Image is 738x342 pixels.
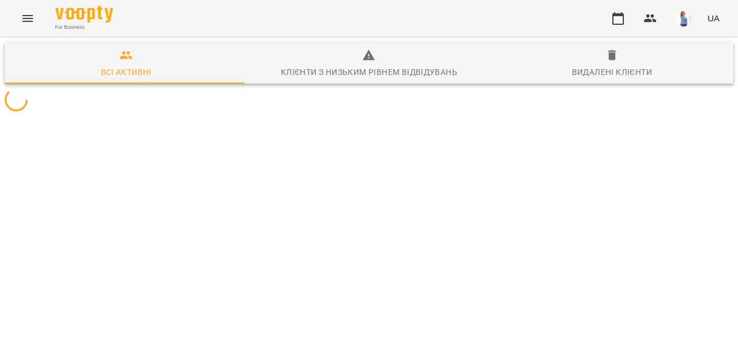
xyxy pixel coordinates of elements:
img: b38607bbce4ac937a050fa719d77eff5.jpg [675,10,691,27]
div: Видалені клієнти [572,65,652,79]
img: Voopty Logo [55,6,113,22]
span: UA [707,12,720,24]
div: Всі активні [101,65,152,79]
div: Клієнти з низьким рівнем відвідувань [281,65,457,79]
button: UA [703,7,724,29]
button: Menu [14,5,42,32]
span: For Business [55,24,113,31]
